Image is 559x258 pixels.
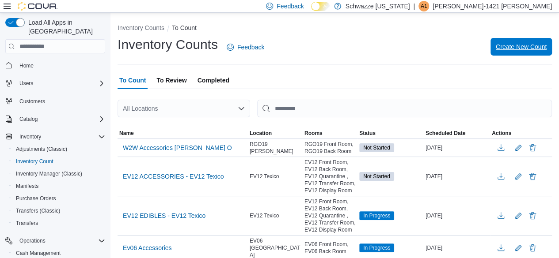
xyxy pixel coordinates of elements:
span: Transfers [16,220,38,227]
a: Home [16,60,37,71]
span: W2W Accessories [PERSON_NAME] O [123,143,232,152]
div: EV06 Front Room, EV06 Back Room [303,239,357,257]
span: EV12 Texico [250,212,279,219]
button: Adjustments (Classic) [9,143,109,155]
span: To Review [156,71,186,89]
button: Location [248,128,303,138]
span: To Count [119,71,146,89]
span: Transfers [12,218,105,228]
span: Home [19,62,34,69]
span: Name [119,130,134,137]
button: Purchase Orders [9,192,109,205]
span: In Progress [363,212,390,220]
span: Actions [492,130,511,137]
span: Cash Management [16,250,61,257]
a: Manifests [12,181,42,191]
a: Inventory Manager (Classic) [12,168,86,179]
a: Purchase Orders [12,193,60,204]
span: Customers [16,96,105,107]
span: Not Started [363,172,390,180]
button: Name [118,128,248,138]
h1: Inventory Counts [118,36,218,53]
button: Inventory [16,131,45,142]
button: Inventory Count [9,155,109,168]
button: EV12 EDIBLES - EV12 Texico [119,209,209,222]
div: [DATE] [424,171,490,182]
button: Edit count details [513,170,524,183]
input: This is a search bar. After typing your query, hit enter to filter the results lower in the page. [257,100,552,117]
button: Edit count details [513,241,524,254]
button: EV12 ACCESSORIES - EV12 Texico [119,170,228,183]
span: Inventory [16,131,105,142]
button: Transfers [9,217,109,229]
a: Transfers [12,218,42,228]
span: Adjustments (Classic) [12,144,105,154]
button: Ev06 Accessories [119,241,175,254]
button: Inventory [2,131,109,143]
button: Operations [2,235,109,247]
button: Transfers (Classic) [9,205,109,217]
span: Transfers (Classic) [12,206,105,216]
span: Adjustments (Classic) [16,146,67,153]
span: Inventory Count [12,156,105,167]
button: Delete [527,171,538,182]
span: Status [359,130,376,137]
a: Inventory Count [12,156,57,167]
span: Not Started [359,172,394,181]
span: Users [19,80,33,87]
a: Transfers (Classic) [12,206,64,216]
span: Not Started [363,144,390,152]
span: Inventory [19,133,41,140]
span: Inventory Manager (Classic) [12,168,105,179]
span: In Progress [363,244,390,252]
div: Amanda-1421 Lyons [418,1,429,11]
button: Home [2,59,109,71]
button: Create New Count [491,38,552,56]
span: Users [16,78,105,89]
button: Status [357,128,424,138]
a: Customers [16,96,49,107]
p: Schwazze [US_STATE] [346,1,410,11]
button: Scheduled Date [424,128,490,138]
input: Dark Mode [311,2,330,11]
div: [DATE] [424,210,490,221]
span: Operations [19,237,46,244]
div: EV12 Front Room, EV12 Back Room, EV12 Quarantine , EV12 Transfer Room, EV12 Display Room [303,157,357,196]
button: To Count [172,24,197,31]
span: EV12 Texico [250,173,279,180]
span: Catalog [19,116,38,123]
div: RGO19 Front Room, RGO19 Back Room [303,139,357,157]
span: Scheduled Date [426,130,465,137]
p: [PERSON_NAME]-1421 [PERSON_NAME] [433,1,552,11]
span: Catalog [16,114,105,124]
button: Delete [527,243,538,253]
button: Edit count details [513,141,524,154]
span: Purchase Orders [12,193,105,204]
span: EV12 ACCESSORIES - EV12 Texico [123,172,224,181]
button: Catalog [2,113,109,125]
button: Customers [2,95,109,108]
span: Rooms [304,130,323,137]
button: Rooms [303,128,357,138]
img: Cova [18,2,57,11]
span: Create New Count [496,42,547,51]
div: [DATE] [424,142,490,153]
span: Home [16,60,105,71]
span: Ev06 Accessories [123,243,172,252]
span: Inventory Count [16,158,53,165]
span: Transfers (Classic) [16,207,60,214]
span: Inventory Manager (Classic) [16,170,82,177]
span: In Progress [359,211,394,220]
a: Feedback [223,38,268,56]
span: Load All Apps in [GEOGRAPHIC_DATA] [25,18,105,36]
nav: An example of EuiBreadcrumbs [118,23,552,34]
span: Feedback [277,2,304,11]
span: Manifests [16,183,38,190]
button: Catalog [16,114,41,124]
span: Manifests [12,181,105,191]
span: Completed [198,71,229,89]
div: EV12 Front Room, EV12 Back Room, EV12 Quarantine , EV12 Transfer Room, EV12 Display Room [303,196,357,235]
span: In Progress [359,243,394,252]
div: [DATE] [424,243,490,253]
